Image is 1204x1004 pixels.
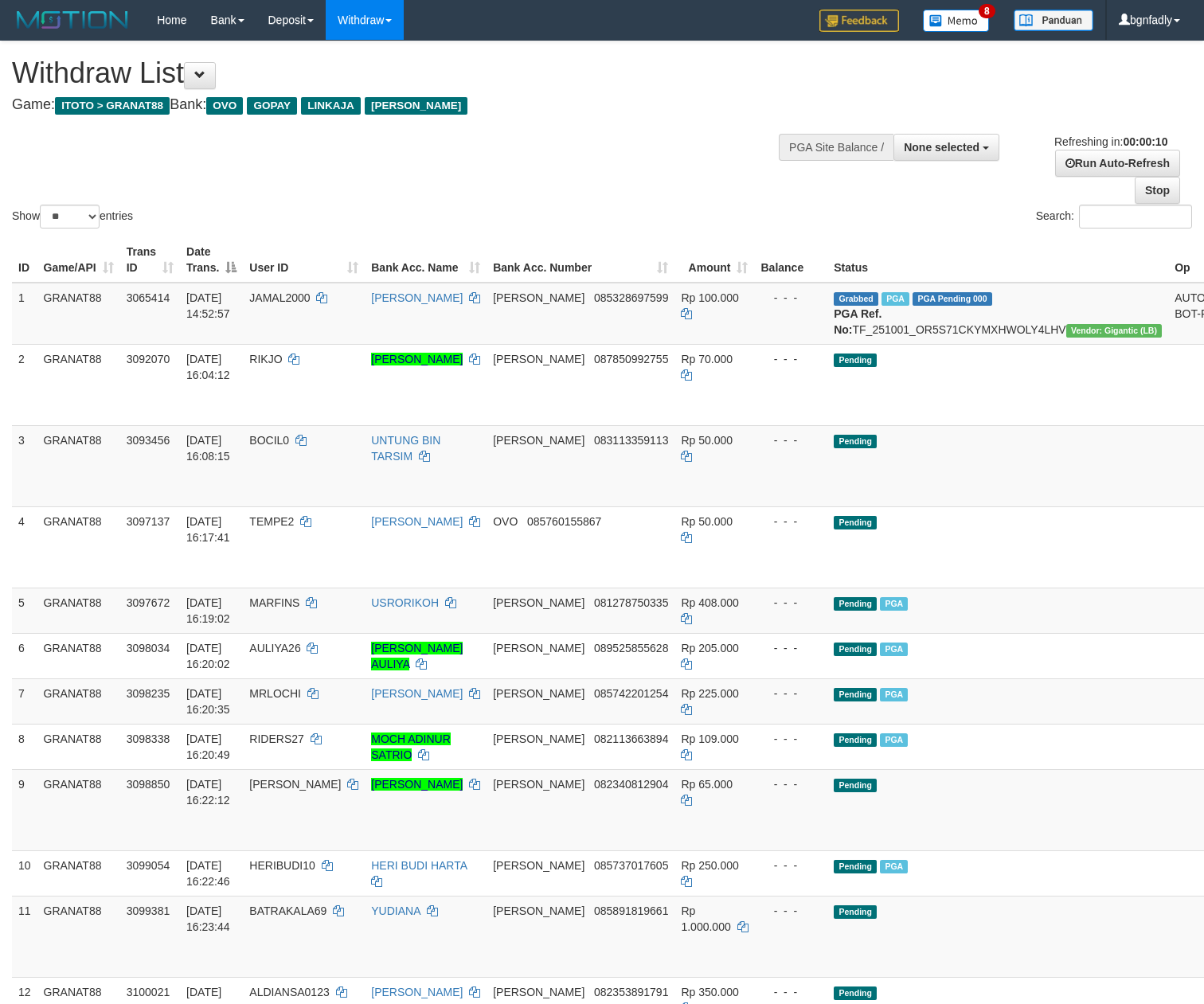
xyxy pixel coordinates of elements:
[37,769,120,850] td: GRANAT88
[120,237,180,283] th: Trans ID: activate to sort column ascending
[249,904,326,917] span: BATRAKALA69
[493,642,584,654] span: [PERSON_NAME]
[760,984,821,1000] div: - - -
[594,778,668,791] span: Copy 082340812904 to clipboard
[186,434,230,463] span: [DATE] 16:08:15
[127,732,170,745] span: 3098338
[834,292,878,306] span: Grabbed
[55,97,170,115] span: ITOTO > GRANAT88
[760,595,821,611] div: - - -
[881,292,909,306] span: Marked by bgndedek
[127,434,170,447] span: 3093456
[37,896,120,977] td: GRANAT88
[249,732,303,745] span: RIDERS27
[681,687,738,700] span: Rp 225.000
[681,434,733,447] span: Rp 50.000
[249,859,315,872] span: HERIBUDI10
[760,731,821,747] div: - - -
[880,688,908,701] span: Marked by bgndedek
[1135,177,1180,204] a: Stop
[206,97,243,115] span: OVO
[12,769,37,850] td: 9
[186,732,230,761] span: [DATE] 16:20:49
[371,687,463,700] a: [PERSON_NAME]
[186,515,230,544] span: [DATE] 16:17:41
[834,597,877,611] span: Pending
[186,291,230,320] span: [DATE] 14:52:57
[493,904,584,917] span: [PERSON_NAME]
[779,134,893,161] div: PGA Site Balance /
[371,353,463,365] a: [PERSON_NAME]
[37,425,120,506] td: GRANAT88
[594,904,668,917] span: Copy 085891819661 to clipboard
[12,344,37,425] td: 2
[371,434,440,463] a: UNTUNG BIN TARSIM
[979,4,995,18] span: 8
[527,515,601,528] span: Copy 085760155867 to clipboard
[37,678,120,724] td: GRANAT88
[186,353,230,381] span: [DATE] 16:04:12
[127,515,170,528] span: 3097137
[487,237,674,283] th: Bank Acc. Number: activate to sort column ascending
[12,283,37,345] td: 1
[371,642,463,670] a: [PERSON_NAME] AULIYA
[12,237,37,283] th: ID
[681,859,738,872] span: Rp 250.000
[365,97,467,115] span: [PERSON_NAME]
[12,425,37,506] td: 3
[760,686,821,701] div: - - -
[249,986,329,998] span: ALDIANSA0123
[127,904,170,917] span: 3099381
[249,434,289,447] span: BOCIL0
[37,506,120,588] td: GRANAT88
[893,134,999,161] button: None selected
[127,291,170,304] span: 3065414
[249,778,341,791] span: [PERSON_NAME]
[819,10,899,32] img: Feedback.jpg
[12,896,37,977] td: 11
[371,778,463,791] a: [PERSON_NAME]
[754,237,827,283] th: Balance
[923,10,990,32] img: Button%20Memo.svg
[760,776,821,792] div: - - -
[681,904,730,933] span: Rp 1.000.000
[493,778,584,791] span: [PERSON_NAME]
[880,860,908,873] span: Marked by bgndedek
[12,678,37,724] td: 7
[127,778,170,791] span: 3098850
[249,353,282,365] span: RIKJO
[681,732,738,745] span: Rp 109.000
[12,588,37,633] td: 5
[834,779,877,792] span: Pending
[760,351,821,367] div: - - -
[186,778,230,807] span: [DATE] 16:22:12
[594,642,668,654] span: Copy 089525855628 to clipboard
[880,597,908,611] span: Marked by bgndedek
[1055,150,1180,177] a: Run Auto-Refresh
[12,724,37,769] td: 8
[904,141,979,154] span: None selected
[243,237,365,283] th: User ID: activate to sort column ascending
[594,986,668,998] span: Copy 082353891791 to clipboard
[681,986,738,998] span: Rp 350.000
[371,291,463,304] a: [PERSON_NAME]
[12,57,787,89] h1: Withdraw List
[594,732,668,745] span: Copy 082113663894 to clipboard
[834,860,877,873] span: Pending
[880,733,908,747] span: Marked by bgndedek
[371,596,439,609] a: USRORIKOH
[827,283,1168,345] td: TF_251001_OR5S71CKYMXHWOLY4LHV
[186,642,230,670] span: [DATE] 16:20:02
[127,859,170,872] span: 3099054
[1123,135,1167,148] strong: 00:00:10
[37,237,120,283] th: Game/API: activate to sort column ascending
[127,642,170,654] span: 3098034
[493,515,518,528] span: OVO
[594,291,668,304] span: Copy 085328697599 to clipboard
[12,633,37,678] td: 6
[249,291,310,304] span: JAMAL2000
[493,859,584,872] span: [PERSON_NAME]
[834,516,877,529] span: Pending
[12,850,37,896] td: 10
[1079,205,1192,229] input: Search:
